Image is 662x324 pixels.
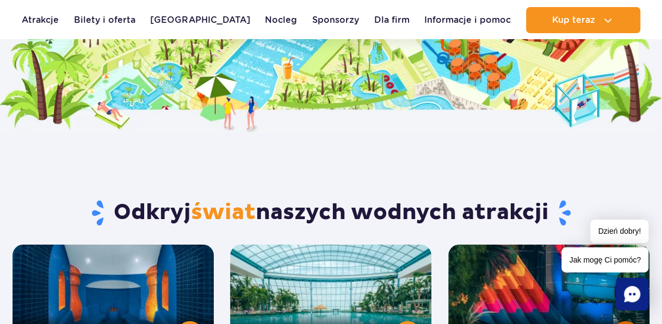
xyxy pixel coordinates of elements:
span: Kup teraz [552,15,595,25]
div: Chat [616,278,648,310]
a: Dla firm [374,7,410,33]
span: Jak mogę Ci pomóc? [561,247,648,272]
span: świat [191,199,256,226]
a: Nocleg [265,7,297,33]
a: Sponsorzy [312,7,359,33]
a: Atrakcje [22,7,59,33]
button: Kup teraz [526,7,640,33]
h2: Odkryj naszych wodnych atrakcji [13,199,649,227]
a: Informacje i pomoc [424,7,511,33]
span: Dzień dobry! [590,220,648,243]
a: [GEOGRAPHIC_DATA] [150,7,250,33]
a: Bilety i oferta [74,7,135,33]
